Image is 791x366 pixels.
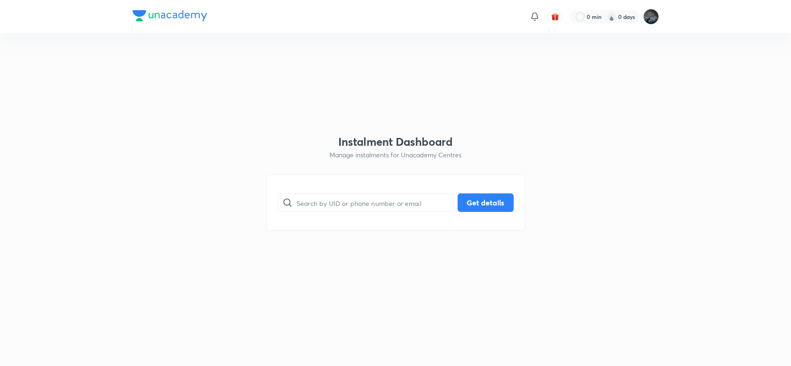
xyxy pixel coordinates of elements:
[643,9,659,25] img: Subrahmanyam Mopidevi
[548,9,563,24] button: avatar
[457,193,513,212] button: Get details
[338,135,453,149] h3: Instalment Dashboard
[297,191,453,215] input: Search by UID or phone number or email
[329,150,462,160] p: Manage instalments for Unacademy Centres
[551,12,559,21] img: avatar
[133,10,207,21] img: Company Logo
[607,12,616,21] img: streak
[133,10,207,24] a: Company Logo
